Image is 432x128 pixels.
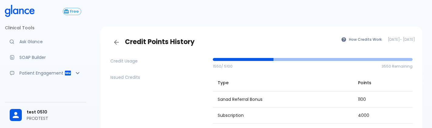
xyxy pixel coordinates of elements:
[353,91,413,107] td: 1100
[68,9,81,14] span: Free
[63,8,86,15] a: Click to view or change your subscription
[388,37,400,42] time: [DATE]
[213,107,353,123] td: Subscription
[5,105,86,126] div: test 0510PRODTEST
[110,58,208,64] p: Credit Usage
[213,91,353,107] td: Sanad Referral Bonus
[5,35,86,48] a: Moramiz: Find ICD10AM codes instantly
[19,54,81,60] p: SOAP Builder
[27,115,81,121] p: PRODTEST
[5,82,86,95] a: Advanced note-taking
[5,21,86,35] li: Clinical Tools
[110,36,338,48] h3: Credit Points History
[110,74,208,80] p: Issued Credits
[27,109,81,115] span: test 0510
[338,35,385,44] button: How Credits Work
[353,107,413,123] td: 4000
[353,74,413,91] th: Points
[388,37,415,43] span: -
[110,36,122,48] a: Back
[213,64,233,69] span: 1550 / 5100
[19,70,64,76] p: Patient Engagement
[213,74,353,91] th: Type
[19,39,81,45] p: Ask Glance
[403,37,415,42] time: [DATE]
[5,51,86,64] a: Docugen: Compose a clinical documentation in seconds
[382,64,413,69] span: 3550 Remaining
[63,8,81,15] button: Free
[5,66,86,80] div: Patient Reports & Referrals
